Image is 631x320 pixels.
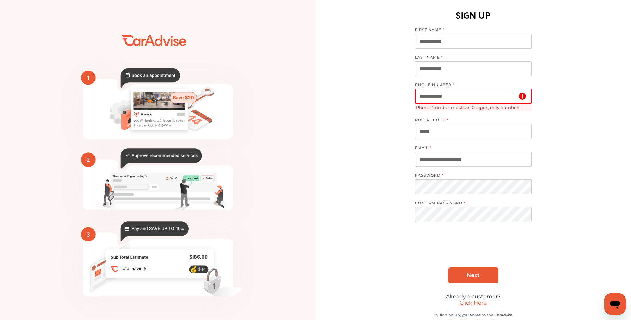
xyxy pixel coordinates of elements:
label: PASSWORD [415,173,525,179]
h1: SIGN UP [456,6,491,22]
label: POSTAL CODE [415,118,525,124]
a: Click Here [460,300,487,306]
label: EMAIL [415,145,525,152]
a: Next [448,267,498,283]
text: 💰 [190,266,197,273]
label: FIRST NAME [415,27,525,34]
iframe: Button to launch messaging window [604,293,626,315]
label: CONFIRM PASSWORD [415,201,525,207]
div: Already a customer? [415,293,532,300]
span: Phone Number must be 10 digits, only numbers [415,104,532,111]
iframe: reCAPTCHA [423,237,524,262]
span: Next [467,272,480,278]
label: PHONE NUMBER [415,82,525,89]
label: LAST NAME [415,55,525,61]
